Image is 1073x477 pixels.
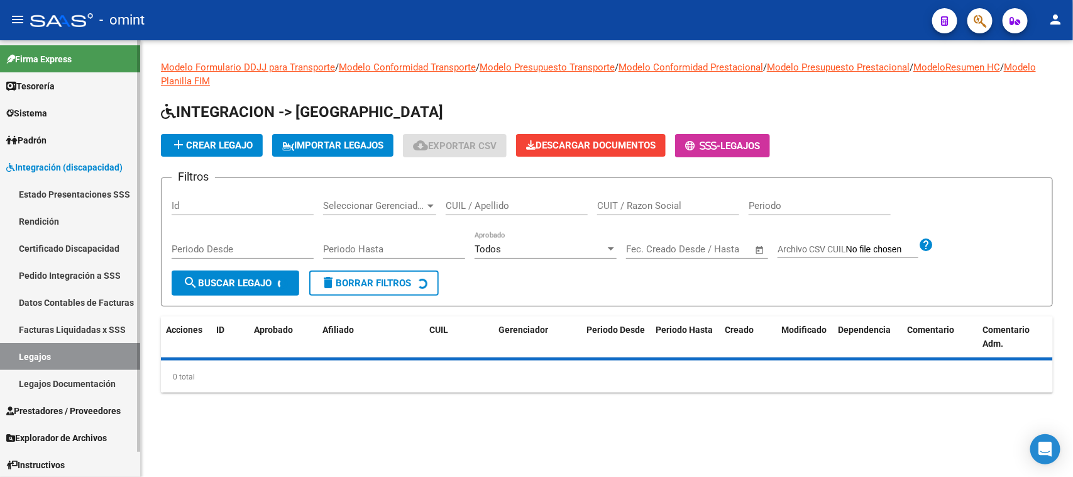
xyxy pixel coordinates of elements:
[171,137,186,152] mat-icon: add
[424,317,493,358] datatable-header-cell: CUIL
[656,325,713,335] span: Periodo Hasta
[626,244,667,255] input: Start date
[161,134,263,157] button: Crear Legajo
[720,140,760,152] span: Legajos
[161,103,443,121] span: INTEGRACION -> [GEOGRAPHIC_DATA]
[249,317,299,358] datatable-header-cell: Aprobado
[171,140,253,151] span: Crear Legajo
[429,325,448,335] span: CUIL
[216,325,224,335] span: ID
[776,317,833,358] datatable-header-cell: Modificado
[6,160,123,174] span: Integración (discapacidad)
[413,140,497,152] span: Exportar CSV
[753,243,768,257] button: Open calendar
[403,134,507,157] button: Exportar CSV
[685,140,720,152] span: -
[322,325,354,335] span: Afiliado
[6,404,121,418] span: Prestadores / Proveedores
[480,62,615,73] a: Modelo Presupuesto Transporte
[413,138,428,153] mat-icon: cloud_download
[907,325,954,335] span: Comentario
[6,431,107,445] span: Explorador de Archivos
[516,134,666,157] button: Descargar Documentos
[254,325,293,335] span: Aprobado
[6,458,65,472] span: Instructivos
[781,325,827,335] span: Modificado
[172,168,215,186] h3: Filtros
[846,244,918,255] input: Archivo CSV CUIL
[586,325,645,335] span: Periodo Desde
[161,62,335,73] a: Modelo Formulario DDJJ para Transporte
[282,140,383,151] span: IMPORTAR LEGAJOS
[833,317,902,358] datatable-header-cell: Dependencia
[6,106,47,120] span: Sistema
[902,317,977,358] datatable-header-cell: Comentario
[166,325,202,335] span: Acciones
[675,134,770,157] button: -Legajos
[172,271,299,296] button: Buscar Legajo
[309,271,439,296] button: Borrar Filtros
[272,134,393,157] button: IMPORTAR LEGAJOS
[6,133,47,147] span: Padrón
[339,62,476,73] a: Modelo Conformidad Transporte
[725,325,754,335] span: Creado
[183,278,272,289] span: Buscar Legajo
[1030,434,1060,464] div: Open Intercom Messenger
[493,317,581,358] datatable-header-cell: Gerenciador
[183,275,198,290] mat-icon: search
[498,325,548,335] span: Gerenciador
[581,317,651,358] datatable-header-cell: Periodo Desde
[317,317,424,358] datatable-header-cell: Afiliado
[321,275,336,290] mat-icon: delete
[1048,12,1063,27] mat-icon: person
[321,278,411,289] span: Borrar Filtros
[977,317,1053,358] datatable-header-cell: Comentario Adm.
[6,79,55,93] span: Tesorería
[323,200,425,211] span: Seleccionar Gerenciador
[778,244,846,254] span: Archivo CSV CUIL
[526,140,656,151] span: Descargar Documentos
[10,12,25,27] mat-icon: menu
[651,317,720,358] datatable-header-cell: Periodo Hasta
[678,244,739,255] input: End date
[475,244,501,255] span: Todos
[619,62,763,73] a: Modelo Conformidad Prestacional
[99,6,145,34] span: - omint
[913,62,1000,73] a: ModeloResumen HC
[161,60,1053,393] div: / / / / / /
[982,325,1030,349] span: Comentario Adm.
[720,317,776,358] datatable-header-cell: Creado
[6,52,72,66] span: Firma Express
[838,325,891,335] span: Dependencia
[918,237,933,252] mat-icon: help
[767,62,910,73] a: Modelo Presupuesto Prestacional
[211,317,249,358] datatable-header-cell: ID
[161,317,211,358] datatable-header-cell: Acciones
[161,361,1053,393] div: 0 total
